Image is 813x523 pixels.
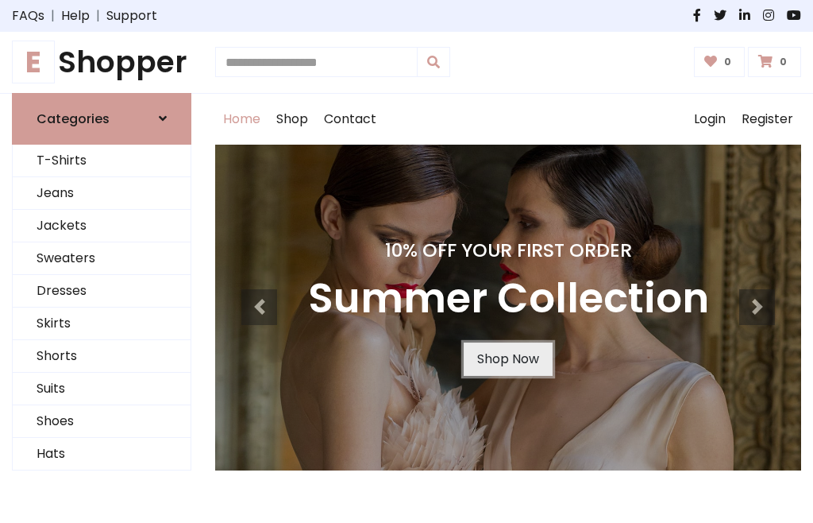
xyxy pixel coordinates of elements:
a: Login [686,94,734,145]
a: Shorts [13,340,191,373]
a: Help [61,6,90,25]
a: Register [734,94,801,145]
a: Categories [12,93,191,145]
a: Support [106,6,157,25]
a: Hats [13,438,191,471]
a: Shop [268,94,316,145]
a: Jackets [13,210,191,242]
span: | [44,6,61,25]
a: 0 [748,47,801,77]
a: 0 [694,47,746,77]
a: Sweaters [13,242,191,275]
a: Contact [316,94,384,145]
a: Home [215,94,268,145]
a: Jeans [13,177,191,210]
span: E [12,41,55,83]
a: Skirts [13,308,191,340]
span: | [90,6,106,25]
h4: 10% Off Your First Order [308,239,709,261]
a: FAQs [12,6,44,25]
a: T-Shirts [13,145,191,177]
span: 0 [776,55,791,69]
a: Suits [13,373,191,405]
a: Shoes [13,405,191,438]
a: EShopper [12,45,191,80]
span: 0 [720,55,735,69]
h3: Summer Collection [308,274,709,323]
a: Shop Now [464,343,553,376]
a: Dresses [13,275,191,308]
h6: Categories [37,111,110,126]
h1: Shopper [12,45,191,80]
